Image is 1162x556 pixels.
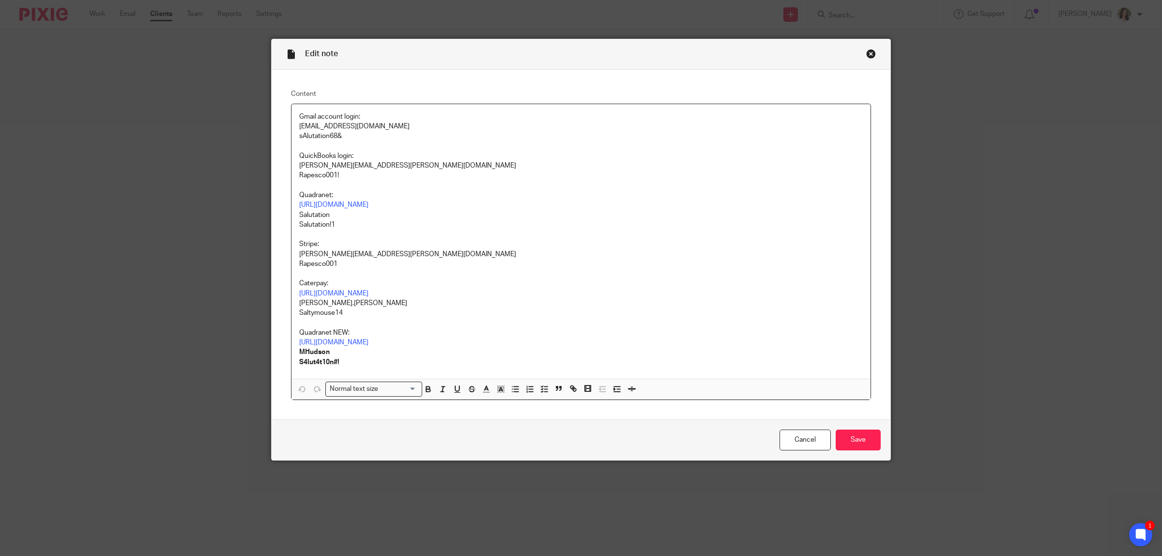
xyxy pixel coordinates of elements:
[299,190,863,200] p: Quadranet:
[299,151,863,161] p: QuickBooks login:
[299,210,863,220] p: Salutation
[328,384,381,394] span: Normal text size
[299,161,863,170] p: [PERSON_NAME][EMAIL_ADDRESS][PERSON_NAME][DOMAIN_NAME]
[780,430,831,450] a: Cancel
[299,359,339,366] strong: S4lut4t10n#!
[299,249,863,259] p: [PERSON_NAME][EMAIL_ADDRESS][PERSON_NAME][DOMAIN_NAME]
[299,220,863,230] p: Salutation!1
[836,430,881,450] input: Save
[299,278,863,288] p: Caterpay:
[299,339,368,346] a: [URL][DOMAIN_NAME]
[325,382,422,397] div: Search for option
[1145,521,1155,530] div: 1
[299,290,368,297] a: [URL][DOMAIN_NAME]
[291,89,871,99] label: Content
[299,298,863,308] p: [PERSON_NAME].[PERSON_NAME]
[299,328,863,338] p: Quadranet NEW:
[299,112,863,122] p: Gmail account login:
[299,131,863,141] p: sAlutation68&
[299,239,863,249] p: Stripe:
[299,170,863,180] p: Rapesco001!
[299,259,863,269] p: Rapesco001
[299,349,330,355] strong: MHudson
[305,50,338,58] span: Edit note
[299,308,863,318] p: Saltymouse14
[382,384,416,394] input: Search for option
[866,49,876,59] div: Close this dialog window
[299,122,863,131] p: [EMAIL_ADDRESS][DOMAIN_NAME]
[299,201,368,208] a: [URL][DOMAIN_NAME]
